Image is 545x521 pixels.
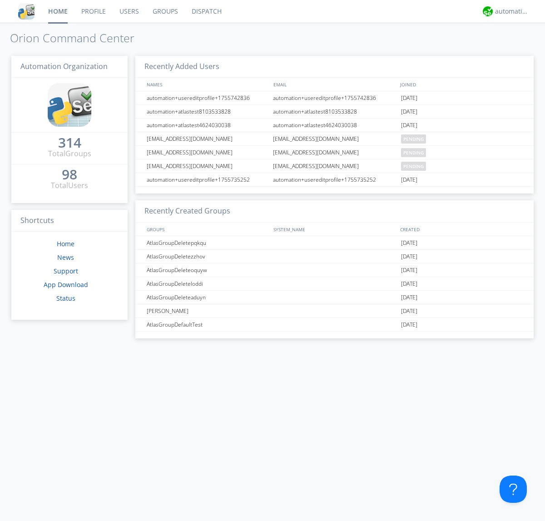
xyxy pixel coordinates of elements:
[500,476,527,503] iframe: Toggle Customer Support
[135,56,534,78] h3: Recently Added Users
[401,173,417,187] span: [DATE]
[135,105,534,119] a: automation+atlastest8103533828automation+atlastest8103533828[DATE]
[135,132,534,146] a: [EMAIL_ADDRESS][DOMAIN_NAME][EMAIL_ADDRESS][DOMAIN_NAME]pending
[48,149,91,159] div: Total Groups
[135,304,534,318] a: [PERSON_NAME][DATE]
[135,318,534,332] a: AtlasGroupDefaultTest[DATE]
[271,223,398,236] div: SYSTEM_NAME
[144,236,270,249] div: AtlasGroupDeletepqkqu
[401,304,417,318] span: [DATE]
[135,119,534,132] a: automation+atlastest4624030038automation+atlastest4624030038[DATE]
[144,105,270,118] div: automation+atlastest8103533828
[401,162,426,171] span: pending
[398,78,525,91] div: JOINED
[401,318,417,332] span: [DATE]
[398,223,525,236] div: CREATED
[144,318,270,331] div: AtlasGroupDefaultTest
[135,200,534,223] h3: Recently Created Groups
[495,7,529,16] div: automation+atlas
[401,277,417,291] span: [DATE]
[144,159,270,173] div: [EMAIL_ADDRESS][DOMAIN_NAME]
[44,280,88,289] a: App Download
[401,263,417,277] span: [DATE]
[271,173,399,186] div: automation+usereditprofile+1755735252
[144,91,270,104] div: automation+usereditprofile+1755742836
[135,236,534,250] a: AtlasGroupDeletepqkqu[DATE]
[144,173,270,186] div: automation+usereditprofile+1755735252
[62,170,77,179] div: 98
[135,173,534,187] a: automation+usereditprofile+1755735252automation+usereditprofile+1755735252[DATE]
[401,250,417,263] span: [DATE]
[271,132,399,145] div: [EMAIL_ADDRESS][DOMAIN_NAME]
[144,304,270,318] div: [PERSON_NAME]
[51,180,88,191] div: Total Users
[57,239,74,248] a: Home
[20,61,108,71] span: Automation Organization
[58,138,81,147] div: 314
[135,250,534,263] a: AtlasGroupDeletezzhov[DATE]
[144,146,270,159] div: [EMAIL_ADDRESS][DOMAIN_NAME]
[401,91,417,105] span: [DATE]
[58,138,81,149] a: 314
[401,291,417,304] span: [DATE]
[271,105,399,118] div: automation+atlastest8103533828
[271,91,399,104] div: automation+usereditprofile+1755742836
[144,78,269,91] div: NAMES
[135,159,534,173] a: [EMAIL_ADDRESS][DOMAIN_NAME][EMAIL_ADDRESS][DOMAIN_NAME]pending
[135,277,534,291] a: AtlasGroupDeleteloddi[DATE]
[135,263,534,277] a: AtlasGroupDeleteoquyw[DATE]
[62,170,77,180] a: 98
[57,253,74,262] a: News
[401,105,417,119] span: [DATE]
[56,294,75,303] a: Status
[401,134,426,144] span: pending
[144,223,269,236] div: GROUPS
[135,91,534,105] a: automation+usereditprofile+1755742836automation+usereditprofile+1755742836[DATE]
[401,148,426,157] span: pending
[135,146,534,159] a: [EMAIL_ADDRESS][DOMAIN_NAME][EMAIL_ADDRESS][DOMAIN_NAME]pending
[48,83,91,127] img: cddb5a64eb264b2086981ab96f4c1ba7
[144,277,270,290] div: AtlasGroupDeleteloddi
[144,250,270,263] div: AtlasGroupDeletezzhov
[483,6,493,16] img: d2d01cd9b4174d08988066c6d424eccd
[144,132,270,145] div: [EMAIL_ADDRESS][DOMAIN_NAME]
[271,78,398,91] div: EMAIL
[271,159,399,173] div: [EMAIL_ADDRESS][DOMAIN_NAME]
[144,119,270,132] div: automation+atlastest4624030038
[144,291,270,304] div: AtlasGroupDeleteaduyn
[271,146,399,159] div: [EMAIL_ADDRESS][DOMAIN_NAME]
[401,236,417,250] span: [DATE]
[271,119,399,132] div: automation+atlastest4624030038
[144,263,270,277] div: AtlasGroupDeleteoquyw
[18,3,35,20] img: cddb5a64eb264b2086981ab96f4c1ba7
[54,267,78,275] a: Support
[135,291,534,304] a: AtlasGroupDeleteaduyn[DATE]
[11,210,128,232] h3: Shortcuts
[401,119,417,132] span: [DATE]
